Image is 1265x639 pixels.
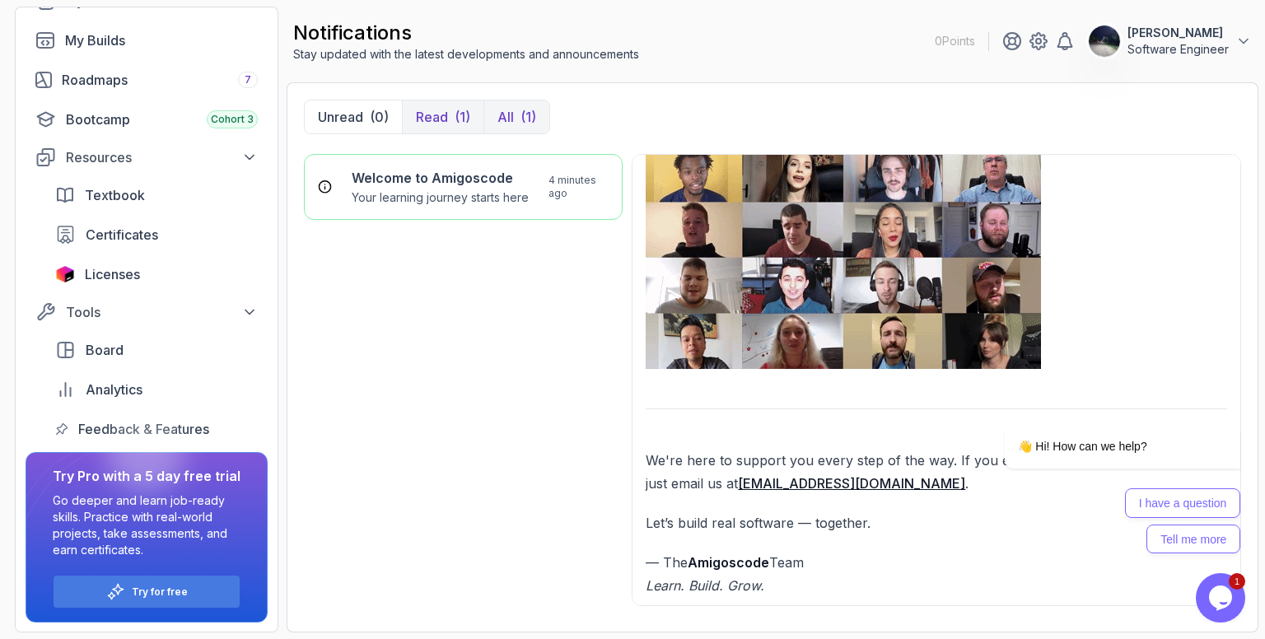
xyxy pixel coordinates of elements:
span: Textbook [85,185,145,205]
em: Learn. Build. Grow. [646,577,764,594]
img: Faces of Amigoscode [646,147,1041,369]
a: licenses [45,258,268,291]
span: Board [86,340,124,360]
p: Unread [318,107,363,127]
p: We're here to support you every step of the way. If you ever have questions or need help, just em... [646,449,1227,495]
span: Cohort 3 [211,113,254,126]
p: Software Engineer [1127,41,1229,58]
div: My Builds [65,30,258,50]
strong: Amigoscode [688,554,769,571]
h2: notifications [293,20,639,46]
span: Licenses [85,264,140,284]
p: All [497,107,514,127]
h6: Welcome to Amigoscode [352,168,529,188]
a: analytics [45,373,268,406]
div: Bootcamp [66,110,258,129]
div: Tools [66,302,258,322]
span: 7 [245,73,251,86]
p: 0 Points [935,33,975,49]
div: (1) [520,107,536,127]
iframe: chat widget [952,295,1249,565]
div: Resources [66,147,258,167]
button: Resources [26,142,268,172]
p: Stay updated with the latest developments and announcements [293,46,639,63]
a: roadmaps [26,63,268,96]
a: builds [26,24,268,57]
p: 4 minutes ago [548,174,609,200]
a: certificates [45,218,268,251]
a: bootcamp [26,103,268,136]
img: user profile image [1089,26,1120,57]
div: (0) [370,107,389,127]
p: Let’s build real software — together. [646,511,1227,534]
a: feedback [45,413,268,445]
button: user profile image[PERSON_NAME]Software Engineer [1088,25,1252,58]
button: Unread(0) [305,100,402,133]
p: — The Team [646,551,1227,597]
p: Your learning journey starts here [352,189,529,206]
button: All(1) [483,100,549,133]
a: board [45,333,268,366]
button: Tools [26,297,268,327]
button: Try for free [53,575,240,609]
p: [PERSON_NAME] [1127,25,1229,41]
a: textbook [45,179,268,212]
div: Roadmaps [62,70,258,90]
a: [EMAIL_ADDRESS][DOMAIN_NAME] [738,475,965,492]
p: Read [416,107,448,127]
button: Read(1) [402,100,483,133]
a: Try for free [132,585,188,599]
span: Feedback & Features [78,419,209,439]
img: jetbrains icon [55,266,75,282]
iframe: chat widget [1196,573,1249,623]
p: Go deeper and learn job-ready skills. Practice with real-world projects, take assessments, and ea... [53,492,240,558]
span: Analytics [86,380,142,399]
span: Certificates [86,225,158,245]
div: (1) [455,107,470,127]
